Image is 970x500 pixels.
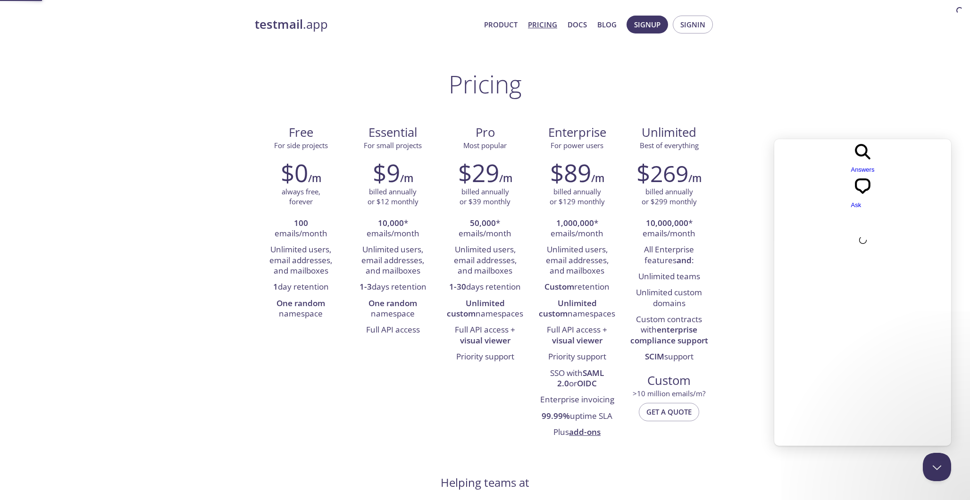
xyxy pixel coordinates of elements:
[550,187,605,207] p: billed annually or $129 monthly
[642,187,697,207] p: billed annually or $299 monthly
[677,255,692,266] strong: and
[446,125,523,141] span: Pro
[630,285,708,312] li: Unlimited custom domains
[460,187,510,207] p: billed annually or $39 monthly
[631,373,708,389] span: Custom
[373,158,400,187] h2: $9
[630,312,708,349] li: Custom contracts with
[539,125,616,141] span: Enterprise
[282,187,320,207] p: always free, forever
[646,406,692,418] span: Get a quote
[630,349,708,365] li: support
[400,170,413,186] h6: /m
[538,425,616,441] li: Plus
[630,242,708,269] li: All Enterprise features :
[538,279,616,295] li: retention
[446,216,524,242] li: * emails/month
[552,335,602,346] strong: visual viewer
[449,70,522,98] h1: Pricing
[378,217,404,228] strong: 10,000
[636,158,688,187] h2: $
[597,18,617,31] a: Blog
[640,141,699,150] span: Best of everything
[354,242,432,279] li: Unlimited users, email addresses, and mailboxes
[680,18,705,31] span: Signin
[446,296,524,323] li: namespaces
[673,16,713,33] button: Signin
[556,217,594,228] strong: 1,000,000
[538,366,616,392] li: SSO with or
[441,475,529,490] h4: Helping teams at
[470,217,496,228] strong: 50,000
[544,281,574,292] strong: Custom
[774,139,951,446] iframe: Help Scout Beacon - Live Chat, Contact Form, and Knowledge Base
[364,141,422,150] span: For small projects
[538,242,616,279] li: Unlimited users, email addresses, and mailboxes
[354,216,432,242] li: * emails/month
[460,335,510,346] strong: visual viewer
[463,141,507,150] span: Most popular
[538,296,616,323] li: namespaces
[354,125,431,141] span: Essential
[255,17,477,33] a: testmail.app
[446,349,524,365] li: Priority support
[354,296,432,323] li: namespace
[633,389,705,398] span: > 10 million emails/m?
[354,322,432,338] li: Full API access
[368,187,418,207] p: billed annually or $12 monthly
[262,242,340,279] li: Unlimited users, email addresses, and mailboxes
[449,281,466,292] strong: 1-30
[688,170,702,186] h6: /m
[645,351,664,362] strong: SCIM
[639,403,699,421] button: Get a quote
[538,408,616,425] li: uptime SLA
[446,242,524,279] li: Unlimited users, email addresses, and mailboxes
[262,125,339,141] span: Free
[630,216,708,242] li: * emails/month
[550,158,591,187] h2: $89
[568,18,587,31] a: Docs
[528,18,557,31] a: Pricing
[262,296,340,323] li: namespace
[281,158,308,187] h2: $0
[539,298,597,319] strong: Unlimited custom
[591,170,604,186] h6: /m
[630,324,708,345] strong: enterprise compliance support
[255,16,303,33] strong: testmail
[308,170,321,186] h6: /m
[294,217,308,228] strong: 100
[446,322,524,349] li: Full API access +
[499,170,512,186] h6: /m
[557,367,604,389] strong: SAML 2.0
[650,158,688,189] span: 269
[262,279,340,295] li: day retention
[354,279,432,295] li: days retention
[360,281,372,292] strong: 1-3
[274,141,328,150] span: For side projects
[577,378,597,389] strong: OIDC
[923,453,951,481] iframe: Help Scout Beacon - Close
[446,279,524,295] li: days retention
[538,392,616,408] li: Enterprise invoicing
[646,217,688,228] strong: 10,000,000
[447,298,505,319] strong: Unlimited custom
[368,298,417,308] strong: One random
[484,18,518,31] a: Product
[551,141,603,150] span: For power users
[458,158,499,187] h2: $29
[569,426,601,437] a: add-ons
[276,298,325,308] strong: One random
[262,216,340,242] li: emails/month
[273,281,278,292] strong: 1
[642,124,696,141] span: Unlimited
[538,349,616,365] li: Priority support
[634,18,661,31] span: Signup
[538,216,616,242] li: * emails/month
[542,410,570,421] strong: 99.99%
[630,269,708,285] li: Unlimited teams
[627,16,668,33] button: Signup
